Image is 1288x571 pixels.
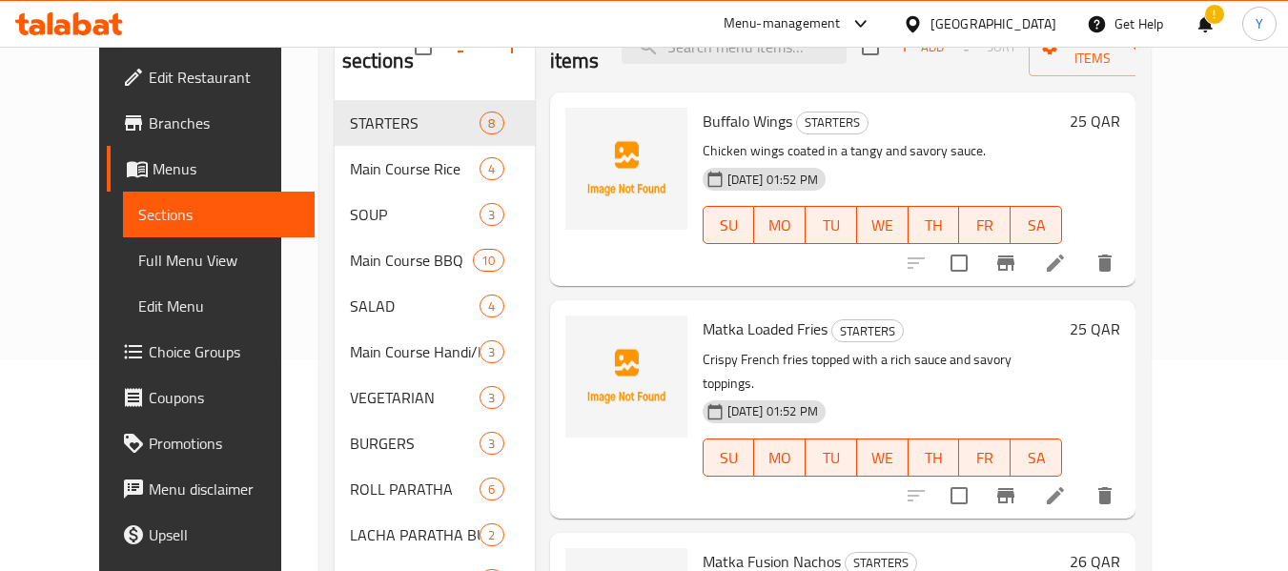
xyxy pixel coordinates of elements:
div: items [480,157,503,180]
span: 4 [480,160,502,178]
div: Menu-management [724,12,841,35]
button: MO [754,438,806,477]
div: items [480,386,503,409]
a: Branches [107,100,315,146]
span: TU [813,212,849,239]
span: Full Menu View [138,249,299,272]
span: MO [762,212,798,239]
div: STARTERS8 [335,100,535,146]
button: MO [754,206,806,244]
p: Crispy French fries topped with a rich sauce and savory toppings. [703,348,1062,396]
div: ROLL PARATHA6 [335,466,535,512]
div: Main Course BBQ10 [335,237,535,283]
span: Coupons [149,386,299,409]
a: Menus [107,146,315,192]
p: Chicken wings coated in a tangy and savory sauce. [703,139,1062,163]
span: 3 [480,389,502,407]
button: TU [806,438,857,477]
div: items [473,249,503,272]
span: SA [1018,444,1054,472]
a: Edit menu item [1044,252,1067,275]
span: FR [967,444,1003,472]
div: items [480,203,503,226]
span: 6 [480,480,502,499]
button: TU [806,206,857,244]
span: Main Course Handi/Karahi [350,340,480,363]
span: Matka Loaded Fries [703,315,828,343]
span: Y [1256,13,1263,34]
span: [DATE] 01:52 PM [720,171,826,189]
button: FR [959,438,1011,477]
span: Choice Groups [149,340,299,363]
button: SU [703,206,755,244]
span: Menu disclaimer [149,478,299,500]
span: Upsell [149,523,299,546]
button: delete [1082,473,1128,519]
span: 3 [480,435,502,453]
a: Full Menu View [123,237,315,283]
button: WE [857,206,909,244]
span: Select to update [939,243,979,283]
span: SU [711,444,747,472]
div: Main Course Handi/Karahi3 [335,329,535,375]
a: Edit Restaurant [107,54,315,100]
span: MO [762,444,798,472]
div: items [480,112,503,134]
button: delete [1082,240,1128,286]
span: STARTERS [797,112,868,133]
span: STARTERS [350,112,480,134]
div: STARTERS [831,319,904,342]
button: TH [909,438,960,477]
div: items [480,340,503,363]
h2: Menu items [550,18,600,75]
span: Promotions [149,432,299,455]
span: Sections [138,203,299,226]
span: TH [916,212,952,239]
a: Sections [123,192,315,237]
img: Buffalo Wings [565,108,687,230]
div: [GEOGRAPHIC_DATA] [930,13,1056,34]
div: items [480,523,503,546]
span: ROLL PARATHA [350,478,480,500]
img: Matka Loaded Fries [565,316,687,438]
h2: Menu sections [342,18,415,75]
span: BURGERS [350,432,480,455]
span: Menus [153,157,299,180]
div: VEGETARIAN3 [335,375,535,420]
div: SOUP3 [335,192,535,237]
a: Menu disclaimer [107,466,315,512]
a: Edit Menu [123,283,315,329]
span: Edit Restaurant [149,66,299,89]
button: TH [909,206,960,244]
div: items [480,478,503,500]
div: items [480,295,503,317]
button: Branch-specific-item [983,240,1029,286]
span: TU [813,444,849,472]
span: STARTERS [832,320,903,342]
div: Main Course BBQ [350,249,474,272]
h6: 25 QAR [1070,316,1120,342]
span: VEGETARIAN [350,386,480,409]
div: STARTERS [796,112,869,134]
div: SALAD4 [335,283,535,329]
span: Edit Menu [138,295,299,317]
div: Main Course Rice4 [335,146,535,192]
span: 3 [480,343,502,361]
a: Upsell [107,512,315,558]
span: LACHA PARATHA BURGERS [350,523,480,546]
div: LACHA PARATHA BURGERS2 [335,512,535,558]
span: 2 [480,526,502,544]
span: SU [711,212,747,239]
a: Promotions [107,420,315,466]
span: SALAD [350,295,480,317]
span: SOUP [350,203,480,226]
div: BURGERS3 [335,420,535,466]
span: WE [865,444,901,472]
button: SU [703,438,755,477]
